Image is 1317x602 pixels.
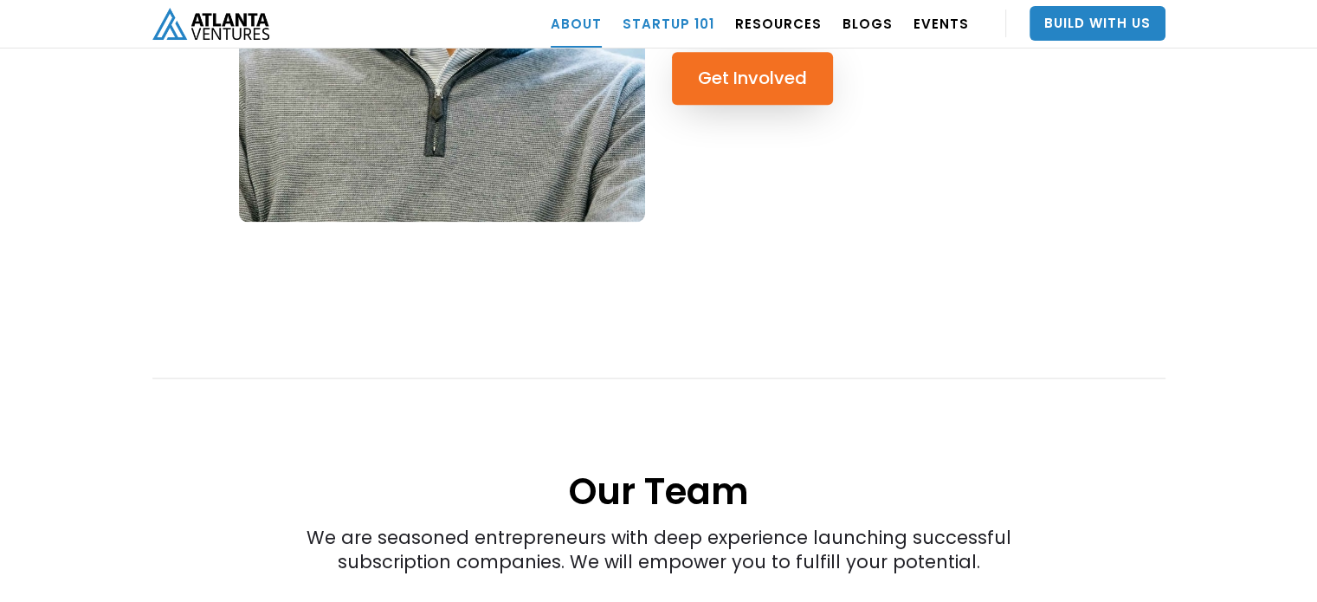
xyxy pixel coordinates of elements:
a: Build With Us [1030,6,1165,41]
a: Get Involved [672,52,833,105]
div: We are seasoned entrepreneurs with deep experience launching successful subscription companies. W... [254,256,1064,574]
h1: Our Team [152,380,1165,516]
